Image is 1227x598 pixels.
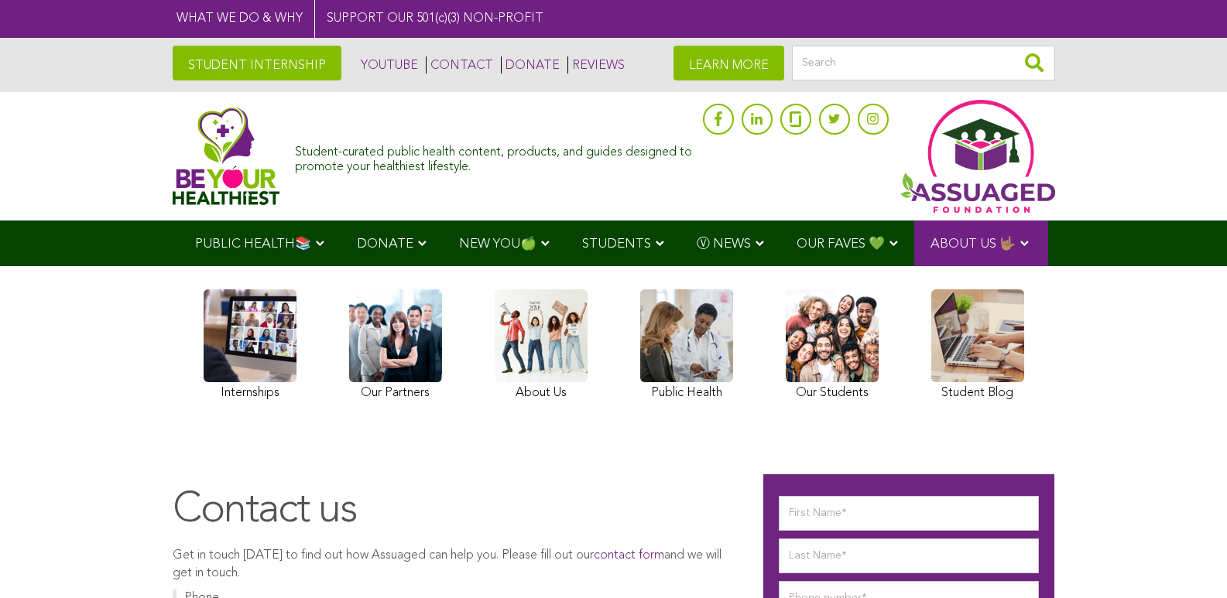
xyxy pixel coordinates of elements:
input: First Name* [779,496,1039,531]
span: Ⓥ NEWS [697,237,751,251]
p: Get in touch [DATE] to find out how Assuaged can help you. Please fill out our and we will get in... [173,547,733,582]
a: LEARN MORE [673,46,784,80]
img: glassdoor [790,111,800,127]
a: REVIEWS [567,56,625,73]
input: Search [792,46,1055,80]
h1: Contact us [173,486,733,536]
iframe: Chat Widget [1150,524,1227,598]
img: Assuaged [173,107,280,205]
a: CONTACT [426,56,493,73]
input: Last Name* [779,538,1039,573]
a: contact form [594,549,664,562]
a: STUDENT INTERNSHIP [173,46,341,80]
span: OUR FAVES 💚 [797,237,885,251]
div: Navigation Menu [173,220,1055,266]
a: YOUTUBE [357,56,418,73]
span: DONATE [357,237,413,251]
span: ABOUT US 🤟🏽 [931,237,1016,251]
a: DONATE [501,56,560,73]
span: STUDENTS [582,237,651,251]
div: Student-curated public health content, products, and guides designed to promote your healthiest l... [295,138,694,175]
span: PUBLIC HEALTH📚 [195,237,311,251]
span: NEW YOU🍏 [459,237,536,251]
img: Assuaged App [900,100,1055,213]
